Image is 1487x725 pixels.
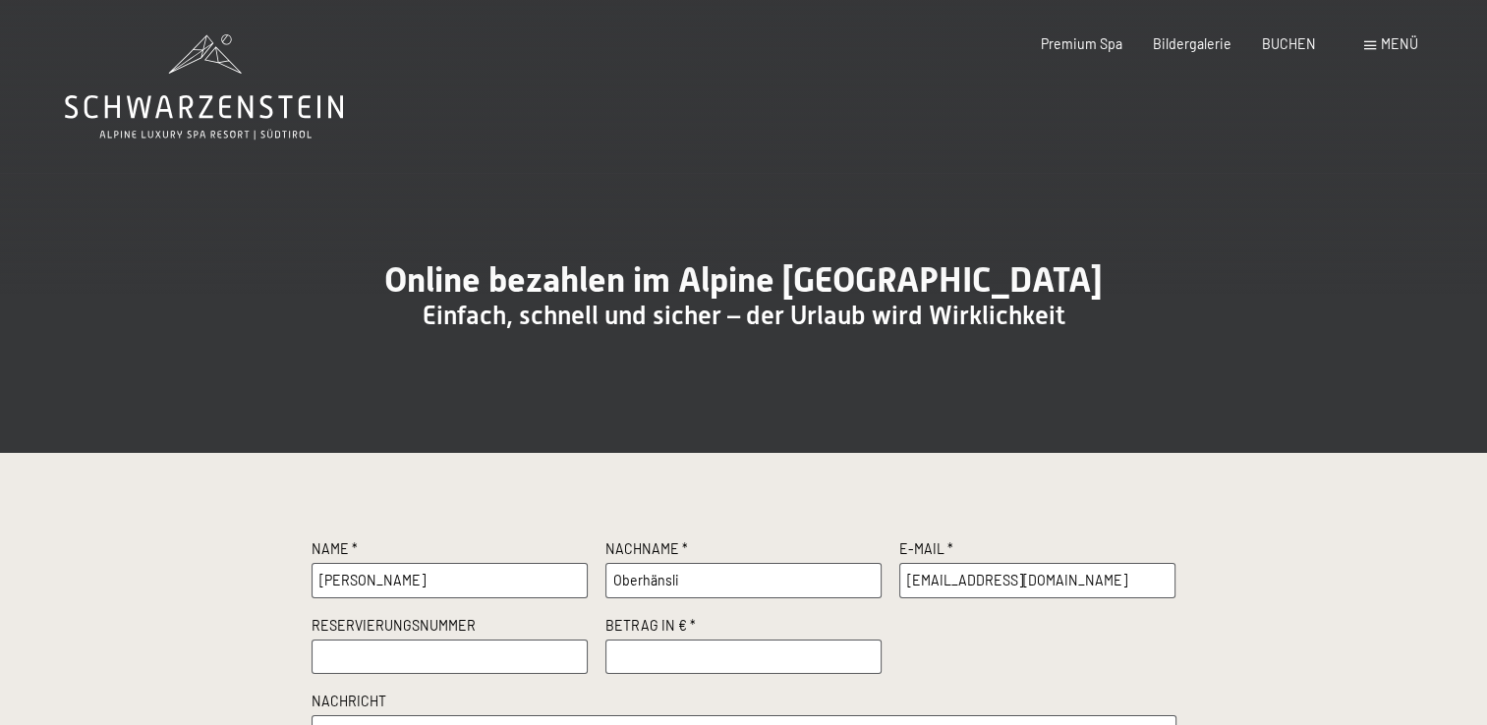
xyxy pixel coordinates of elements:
[1262,35,1316,52] a: BUCHEN
[312,616,589,640] label: Reservierungsnummer
[384,259,1103,300] span: Online bezahlen im Alpine [GEOGRAPHIC_DATA]
[1381,35,1418,52] span: Menü
[423,301,1065,330] span: Einfach, schnell und sicher – der Urlaub wird Wirklichkeit
[605,616,883,640] label: Betrag in € *
[1041,35,1122,52] a: Premium Spa
[605,539,883,563] label: Nachname *
[899,539,1176,563] label: E-Mail *
[312,692,1176,715] label: Nachricht
[1153,35,1231,52] a: Bildergalerie
[312,539,589,563] label: Name *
